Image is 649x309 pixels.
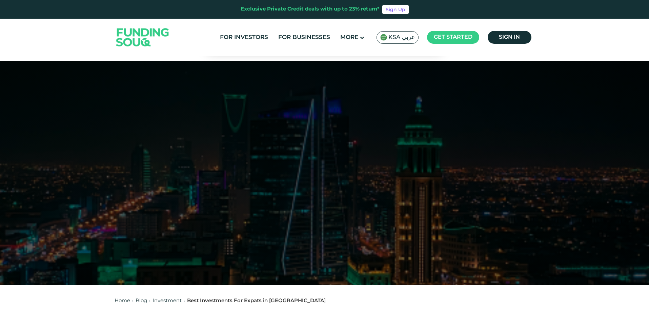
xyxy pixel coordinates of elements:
a: For Businesses [277,32,332,43]
div: Best Investments For Expats in [GEOGRAPHIC_DATA] [187,297,326,305]
span: More [340,35,358,40]
div: Exclusive Private Credit deals with up to 23% return* [241,5,380,13]
span: KSA عربي [388,34,415,41]
a: Investment [153,298,182,303]
img: SA Flag [380,34,387,41]
a: Sign Up [382,5,409,14]
a: Blog [136,298,147,303]
span: Sign in [499,35,520,40]
span: Get started [434,35,472,40]
img: Logo [109,20,176,55]
a: Home [115,298,130,303]
a: Sign in [488,31,531,44]
a: For Investors [218,32,270,43]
